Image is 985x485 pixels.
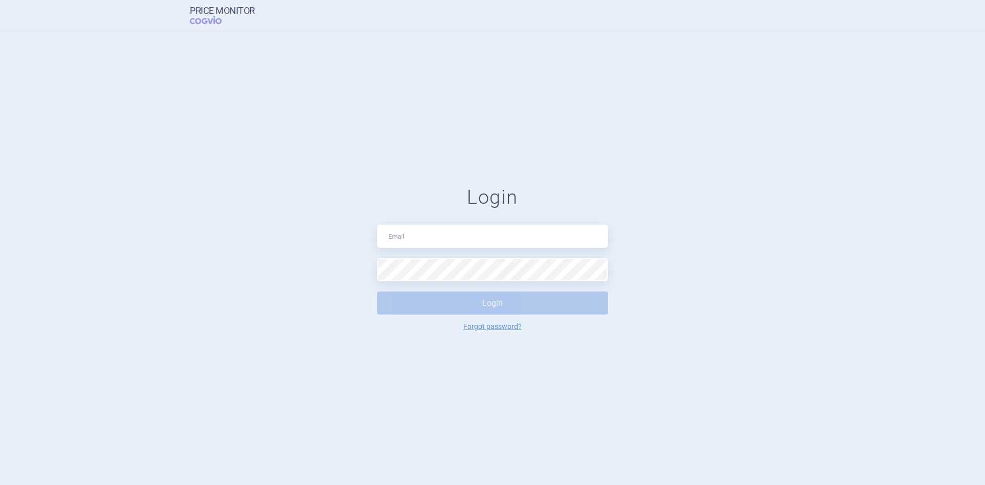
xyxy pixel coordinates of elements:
strong: Price Monitor [190,6,255,16]
a: Forgot password? [463,323,522,330]
a: Price MonitorCOGVIO [190,6,255,25]
span: COGVIO [190,16,236,24]
button: Login [377,292,608,315]
input: Email [377,225,608,248]
h1: Login [377,186,608,209]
